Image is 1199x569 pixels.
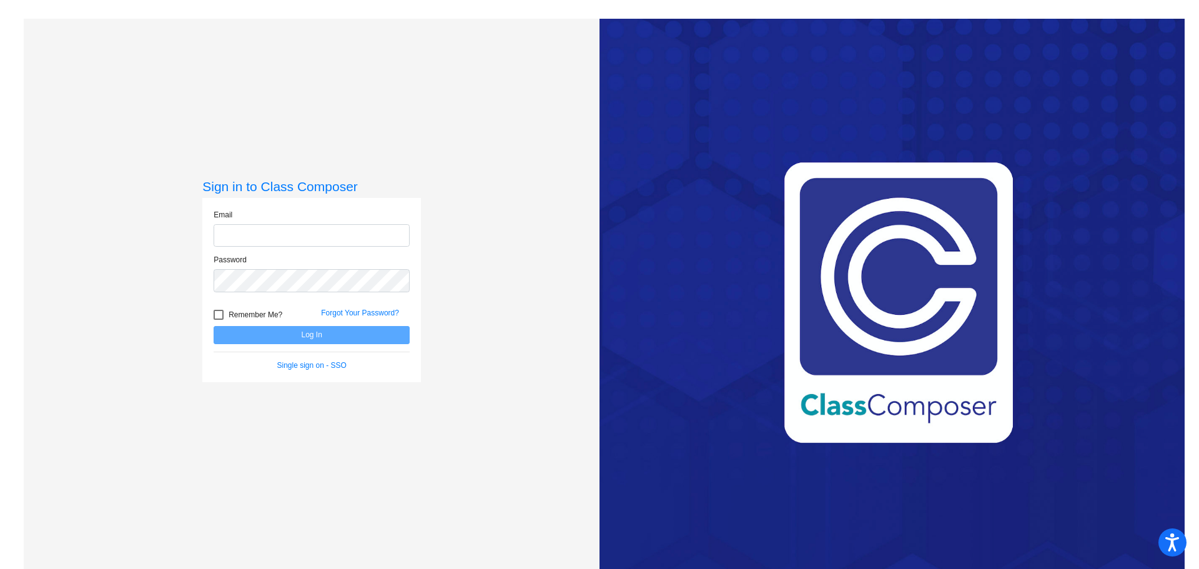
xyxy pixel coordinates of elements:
label: Password [214,254,247,265]
button: Log In [214,326,410,344]
a: Forgot Your Password? [321,309,399,317]
span: Remember Me? [229,307,282,322]
label: Email [214,209,232,220]
a: Single sign on - SSO [277,361,347,370]
h3: Sign in to Class Composer [202,179,421,194]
